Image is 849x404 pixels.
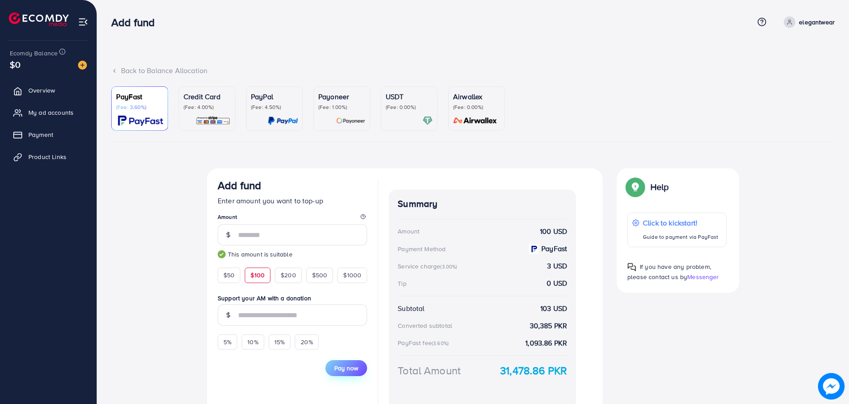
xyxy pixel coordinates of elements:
[116,104,163,111] p: (Fee: 3.60%)
[218,250,226,258] img: guide
[500,363,567,378] strong: 31,478.86 PKR
[818,373,845,400] img: image
[7,82,90,99] a: Overview
[218,179,261,192] h3: Add fund
[541,244,567,254] strong: PayFast
[398,227,419,236] div: Amount
[398,279,406,288] div: Tip
[184,104,231,111] p: (Fee: 4.00%)
[28,130,53,139] span: Payment
[440,263,457,270] small: (3.00%)
[111,66,835,76] div: Back to Balance Allocation
[799,17,835,27] p: elegantwear
[398,198,567,210] h4: Summary
[118,116,163,126] img: card
[218,195,367,206] p: Enter amount you want to top-up
[318,104,365,111] p: (Fee: 1.00%)
[251,104,298,111] p: (Fee: 4.50%)
[386,104,433,111] p: (Fee: 0.00%)
[250,271,265,280] span: $100
[423,116,433,126] img: card
[10,58,20,71] span: $0
[398,303,424,314] div: Subtotal
[529,244,539,254] img: payment
[111,16,162,29] h3: Add fund
[398,321,452,330] div: Converted subtotal
[274,338,285,346] span: 15%
[268,116,298,126] img: card
[325,360,367,376] button: Pay now
[223,338,231,346] span: 5%
[453,91,500,102] p: Airwallex
[9,12,69,26] img: logo
[627,263,636,272] img: Popup guide
[398,363,461,378] div: Total Amount
[547,278,567,288] strong: 0 USD
[281,271,296,280] span: $200
[398,338,451,347] div: PayFast fee
[547,261,567,271] strong: 3 USD
[184,91,231,102] p: Credit Card
[530,321,567,331] strong: 30,385 PKR
[627,262,711,281] span: If you have any problem, please contact us by
[780,16,835,28] a: elegantwear
[78,17,88,27] img: menu
[450,116,500,126] img: card
[398,245,446,253] div: Payment Method
[28,108,74,117] span: My ad accounts
[7,148,90,166] a: Product Links
[687,272,719,281] span: Messenger
[251,91,298,102] p: PayPal
[312,271,328,280] span: $500
[432,340,449,347] small: (3.60%)
[10,49,58,58] span: Ecomdy Balance
[116,91,163,102] p: PayFast
[218,213,367,224] legend: Amount
[28,86,55,95] span: Overview
[343,271,361,280] span: $1000
[540,226,567,237] strong: 100 USD
[627,179,643,195] img: Popup guide
[650,182,669,192] p: Help
[453,104,500,111] p: (Fee: 0.00%)
[386,91,433,102] p: USDT
[223,271,235,280] span: $50
[218,250,367,259] small: This amount is suitable
[7,126,90,144] a: Payment
[247,338,258,346] span: 10%
[540,303,567,314] strong: 103 USD
[336,116,365,126] img: card
[525,338,567,348] strong: 1,093.86 PKR
[643,232,718,242] p: Guide to payment via PayFast
[318,91,365,102] p: Payoneer
[218,294,367,303] label: Support your AM with a donation
[196,116,231,126] img: card
[28,152,67,161] span: Product Links
[78,61,87,70] img: image
[7,104,90,121] a: My ad accounts
[301,338,313,346] span: 20%
[398,262,460,271] div: Service charge
[334,364,358,373] span: Pay now
[643,218,718,228] p: Click to kickstart!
